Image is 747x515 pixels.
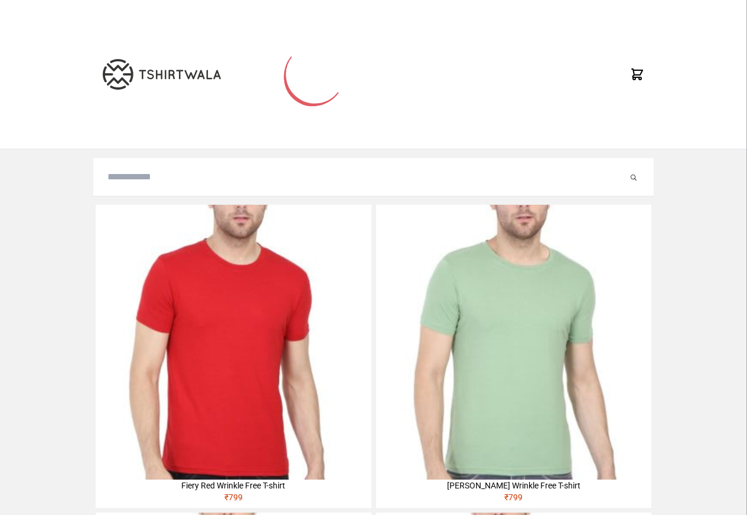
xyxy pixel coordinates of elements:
img: TW-LOGO-400-104.png [103,59,221,90]
a: [PERSON_NAME] Wrinkle Free T-shirt₹799 [376,205,651,508]
img: 4M6A2225-320x320.jpg [96,205,371,480]
div: [PERSON_NAME] Wrinkle Free T-shirt [376,480,651,491]
img: 4M6A2211-320x320.jpg [376,205,651,480]
button: Submit your search query. [628,170,640,184]
div: Fiery Red Wrinkle Free T-shirt [96,480,371,491]
div: ₹ 799 [376,491,651,508]
a: Fiery Red Wrinkle Free T-shirt₹799 [96,205,371,508]
div: ₹ 799 [96,491,371,508]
